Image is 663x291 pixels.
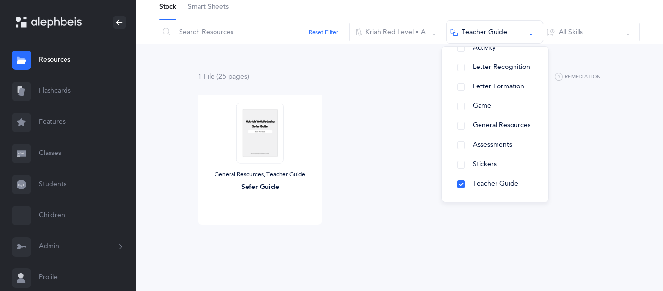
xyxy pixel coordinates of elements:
[614,242,651,279] iframe: Drift Widget Chat Controller
[473,141,512,149] span: Assessments
[244,73,247,81] span: s
[473,83,524,90] span: Letter Formation
[449,155,541,174] button: Stickers
[206,182,314,192] div: Sefer Guide
[216,73,249,81] span: (25 page )
[473,102,491,110] span: Game
[349,20,447,44] button: Kriah Red Level • A
[449,116,541,136] button: General Resources
[449,58,541,77] button: Letter Recognition
[473,44,496,51] span: Activity
[206,171,314,179] div: General Resources, Teacher Guide
[309,28,338,36] button: Reset Filter
[188,2,229,12] span: Smart Sheets
[555,71,601,83] button: Remediation
[449,97,541,116] button: Game
[449,38,541,58] button: Activity
[473,63,530,71] span: Letter Recognition
[449,174,541,194] button: Teacher Guide
[446,20,543,44] button: Teacher Guide
[236,103,283,163] img: Sefer_Guide_-_Red_A_-_First_Grade_thumbnail_1756878012.png
[449,136,541,155] button: Assessments
[473,180,518,188] span: Teacher Guide
[159,20,350,44] input: Search Resources
[449,77,541,97] button: Letter Formation
[543,20,640,44] button: All Skills
[473,121,530,129] span: General Resources
[473,160,497,168] span: Stickers
[198,73,215,81] span: 1 File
